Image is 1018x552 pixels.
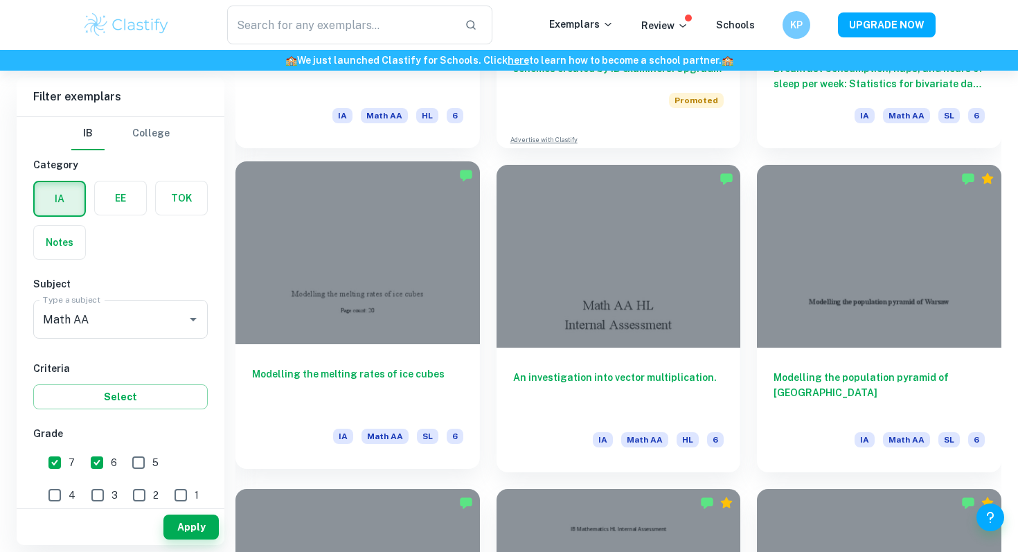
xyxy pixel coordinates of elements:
h6: Subject [33,276,208,292]
span: 6 [447,429,463,444]
span: IA [593,432,613,447]
a: Modelling the melting rates of ice cubesIAMath AASL6 [235,165,480,472]
a: here [508,55,529,66]
h6: Category [33,157,208,172]
span: Math AA [883,108,930,123]
h6: Criteria [33,361,208,376]
span: IA [332,108,352,123]
img: Marked [459,168,473,182]
span: 6 [111,455,117,470]
button: EE [95,181,146,215]
span: 6 [707,432,724,447]
button: College [132,117,170,150]
img: Marked [961,172,975,186]
h6: An investigation into vector multiplication. [513,370,724,416]
div: Filter type choice [71,117,170,150]
button: UPGRADE NOW [838,12,936,37]
button: Select [33,384,208,409]
a: Advertise with Clastify [510,135,578,145]
span: 4 [69,488,75,503]
a: Modelling the population pyramid of [GEOGRAPHIC_DATA]IAMath AASL6 [757,165,1001,472]
span: Math AA [361,429,409,444]
input: Search for any exemplars... [227,6,454,44]
span: SL [938,432,960,447]
img: Marked [459,496,473,510]
button: Apply [163,515,219,540]
button: KP [783,11,810,39]
img: Marked [961,496,975,510]
span: 2 [153,488,159,503]
span: IA [855,108,875,123]
span: HL [677,432,699,447]
button: Open [184,310,203,329]
span: 🏫 [722,55,733,66]
span: 🏫 [285,55,297,66]
span: Promoted [669,93,724,108]
a: Schools [716,19,755,30]
h6: Modelling the population pyramid of [GEOGRAPHIC_DATA] [774,370,985,416]
span: 3 [111,488,118,503]
h6: Modelling the melting rates of ice cubes [252,366,463,412]
div: Premium [981,172,994,186]
div: Premium [720,496,733,510]
span: SL [938,108,960,123]
span: 7 [69,455,75,470]
h6: Filter exemplars [17,78,224,116]
span: Math AA [361,108,408,123]
span: IA [333,429,353,444]
span: 6 [968,108,985,123]
p: Review [641,18,688,33]
h6: Grade [33,426,208,441]
span: 5 [152,455,159,470]
span: 6 [968,432,985,447]
span: 1 [195,488,199,503]
button: TOK [156,181,207,215]
button: Help and Feedback [976,504,1004,531]
h6: We just launched Clastify for Schools. Click to learn how to become a school partner. [3,53,1015,68]
img: Clastify logo [82,11,170,39]
div: Premium [981,496,994,510]
h6: KP [789,17,805,33]
img: Marked [700,496,714,510]
button: Notes [34,226,85,259]
button: IA [35,182,84,215]
p: Exemplars [549,17,614,32]
span: HL [416,108,438,123]
label: Type a subject [43,294,100,305]
img: Marked [720,172,733,186]
span: Math AA [883,432,930,447]
span: SL [417,429,438,444]
span: 6 [447,108,463,123]
span: IA [855,432,875,447]
button: IB [71,117,105,150]
a: An investigation into vector multiplication.IAMath AAHL6 [497,165,741,472]
span: Math AA [621,432,668,447]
